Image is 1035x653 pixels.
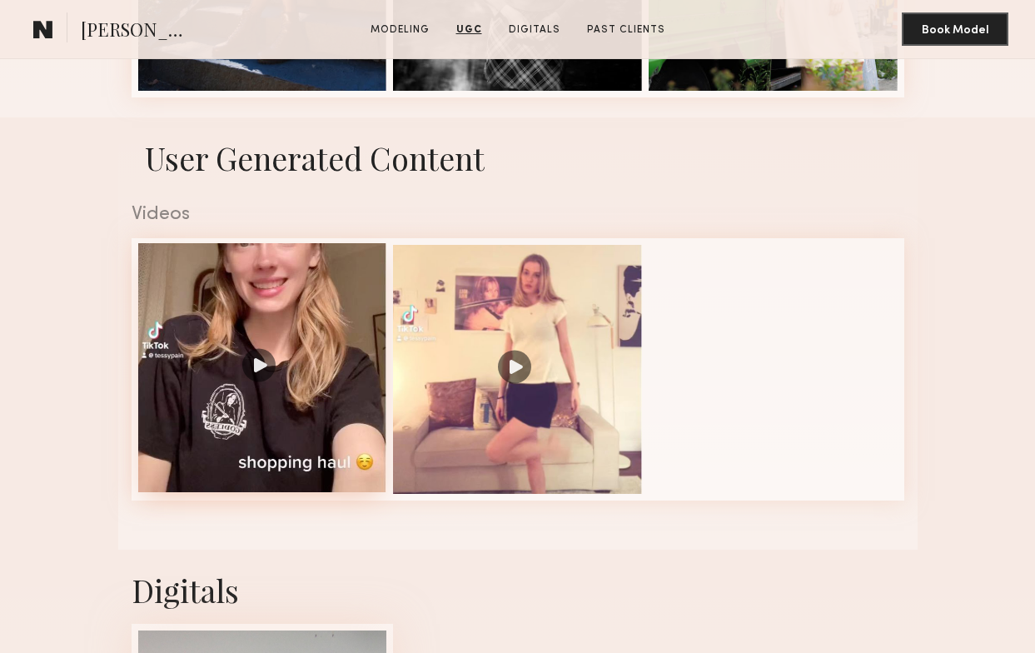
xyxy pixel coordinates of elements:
[902,12,1008,46] button: Book Model
[502,22,567,37] a: Digitals
[364,22,436,37] a: Modeling
[118,137,918,178] h1: User Generated Content
[902,22,1008,36] a: Book Model
[450,22,489,37] a: UGC
[81,17,197,46] span: [PERSON_NAME]
[580,22,672,37] a: Past Clients
[132,205,904,224] div: Videos
[132,570,904,611] div: Digitals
